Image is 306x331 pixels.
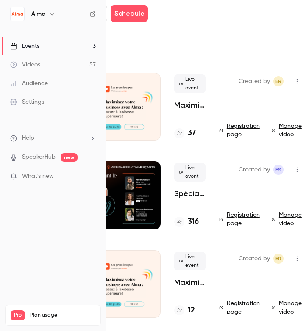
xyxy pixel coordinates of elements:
a: Maximisez votre business avec [PERSON_NAME] : passez à la vitesse supérieure ! [174,100,206,110]
div: Settings [10,98,44,106]
span: new [61,153,78,162]
span: What's new [22,172,54,181]
h4: 37 [188,127,196,139]
span: ER [275,254,281,264]
a: SpeakerHub [22,153,56,162]
span: ER [275,76,281,86]
span: Live event [174,163,206,182]
span: Live event [174,74,206,93]
li: help-dropdown-opener [10,134,96,143]
span: Live event [174,252,206,270]
h6: Alma [31,10,45,18]
img: Alma [11,7,24,21]
a: Registration page [219,211,261,228]
a: Spécial E-commerçants - Sortir de la guerre des prix et préserver ses marges pendant [DATE][DATE] [174,188,206,199]
a: 12 [174,305,195,316]
a: Maximisez votre business avec [PERSON_NAME] : passez à la vitesse supérieure ! [174,277,206,287]
h4: 12 [188,305,195,316]
a: 37 [174,127,196,139]
a: Registration page [219,122,261,139]
span: Created by [239,254,270,264]
iframe: Noticeable Trigger [86,173,96,180]
a: Manage video [272,122,304,139]
span: Eric ROMER [273,76,284,86]
div: Audience [10,79,48,88]
span: Created by [239,165,270,175]
div: Videos [10,61,40,69]
a: 316 [174,216,199,228]
span: Created by [239,76,270,86]
a: Manage video [272,211,304,228]
span: Plan usage [30,312,95,319]
span: Pro [11,310,25,320]
span: Eric ROMER [273,254,284,264]
span: ES [275,165,281,175]
a: Manage video [272,299,304,316]
button: Schedule [111,5,148,22]
span: Evan SAIDI [273,165,284,175]
span: Help [22,134,34,143]
a: Registration page [219,299,261,316]
h4: 316 [188,216,199,228]
div: Events [10,42,39,50]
